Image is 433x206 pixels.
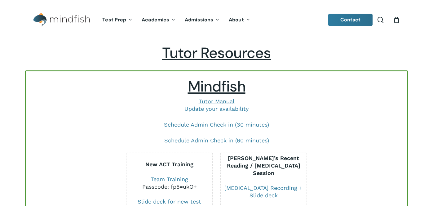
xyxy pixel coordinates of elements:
b: New ACT Training [145,161,193,168]
span: Academics [142,16,169,23]
a: Team Training [151,176,188,182]
a: Contact [328,14,373,26]
a: Academics [137,17,180,23]
a: About [224,17,255,23]
span: Mindfish [188,77,245,96]
span: Test Prep [102,16,126,23]
a: Tutor Manual [199,98,235,105]
a: Update your availability [184,105,249,112]
a: Slide deck for new test [138,198,201,205]
a: Admissions [180,17,224,23]
span: Tutor Resources [162,43,271,63]
span: Contact [340,16,361,23]
a: [MEDICAL_DATA] Recording + Slide deck [224,185,303,199]
b: [PERSON_NAME]’s Recent Reading / [MEDICAL_DATA] Session [227,155,300,176]
header: Main Menu [25,8,408,32]
a: Test Prep [98,17,137,23]
a: Schedule Admin Check in (30 minutes) [164,121,269,128]
span: Admissions [185,16,213,23]
a: Schedule Admin Check in (60 minutes) [164,137,269,144]
nav: Main Menu [98,8,254,32]
div: Passcode: fp5=ukO+ [126,183,212,190]
span: About [229,16,244,23]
